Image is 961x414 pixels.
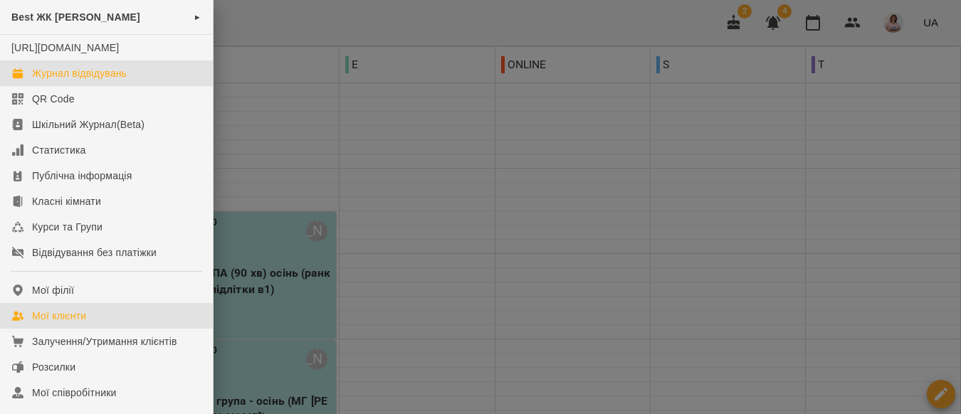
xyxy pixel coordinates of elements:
[11,11,140,23] span: Best ЖК [PERSON_NAME]
[32,245,157,260] div: Відвідування без платіжки
[32,143,86,157] div: Статистика
[32,194,101,208] div: Класні кімнати
[32,309,86,323] div: Мої клієнти
[32,334,177,349] div: Залучення/Утримання клієнтів
[194,11,201,23] span: ►
[32,117,145,132] div: Шкільний Журнал(Beta)
[32,92,75,106] div: QR Code
[11,42,119,53] a: [URL][DOMAIN_NAME]
[32,283,74,297] div: Мої філії
[32,66,127,80] div: Журнал відвідувань
[32,386,117,400] div: Мої співробітники
[32,220,103,234] div: Курси та Групи
[32,360,75,374] div: Розсилки
[32,169,132,183] div: Публічна інформація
